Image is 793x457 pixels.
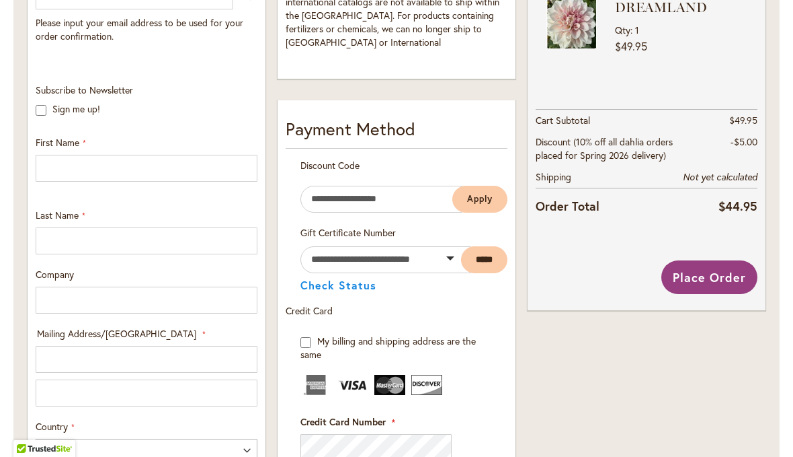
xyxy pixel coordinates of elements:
img: MasterCard [374,375,405,395]
span: Apply [467,193,493,205]
span: Gift Certificate Number [300,226,396,239]
button: Place Order [661,260,757,294]
iframe: Launch Accessibility Center [10,409,48,447]
div: Payment Method [286,116,507,149]
span: 1 [635,24,639,36]
span: Not yet calculated [683,171,757,183]
span: $49.95 [729,114,757,127]
span: My billing and shipping address are the same [300,335,476,361]
span: Credit Card [286,304,333,317]
span: Credit Card Number [300,415,386,428]
span: Mailing Address/[GEOGRAPHIC_DATA] [37,327,196,340]
span: Subscribe to Newsletter [36,83,133,96]
span: Discount (10% off all dahlia orders placed for Spring 2026 delivery) [536,135,673,162]
span: Company [36,268,74,281]
span: $44.95 [718,198,757,214]
span: $49.95 [615,39,647,53]
th: Cart Subtotal [536,109,673,131]
img: American Express [300,375,331,395]
button: Apply [452,186,507,213]
img: Visa [337,375,368,395]
span: Place Order [673,269,746,285]
img: Discover [411,375,442,395]
span: First Name [36,136,79,149]
label: Sign me up! [52,102,100,115]
span: Shipping [536,170,571,183]
span: Discount Code [300,159,360,172]
span: Country [36,420,68,433]
span: Qty [615,24,630,36]
strong: Order Total [536,196,599,215]
span: -$5.00 [731,135,757,148]
span: Last Name [36,209,79,221]
button: Check Status [300,280,376,291]
span: Please input your email address to be used for your order confirmation. [36,16,243,42]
